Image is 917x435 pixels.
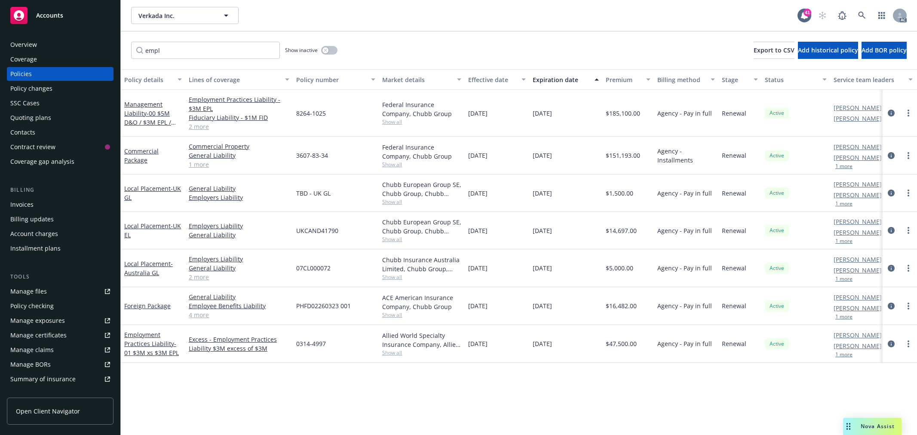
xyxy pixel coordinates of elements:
[382,255,461,273] div: Chubb Insurance Australia Limited, Chubb Group, Chubb Group (International)
[7,38,113,52] a: Overview
[124,331,179,357] a: Employment Practices Liability
[834,255,882,264] a: [PERSON_NAME]
[834,217,882,226] a: [PERSON_NAME]
[722,75,748,84] div: Stage
[886,108,896,118] a: circleInformation
[10,285,47,298] div: Manage files
[10,328,67,342] div: Manage certificates
[834,180,882,189] a: [PERSON_NAME]
[10,372,76,386] div: Summary of insurance
[185,69,293,90] button: Lines of coverage
[835,239,853,244] button: 1 more
[533,263,552,273] span: [DATE]
[189,142,289,151] a: Commercial Property
[124,75,172,84] div: Policy details
[657,147,715,165] span: Agency - Installments
[7,299,113,313] a: Policy checking
[533,75,589,84] div: Expiration date
[7,285,113,298] a: Manage files
[834,341,882,350] a: [PERSON_NAME]
[835,276,853,282] button: 1 more
[722,339,746,348] span: Renewal
[834,303,882,312] a: [PERSON_NAME]
[768,227,785,234] span: Active
[468,189,488,198] span: [DATE]
[382,273,461,281] span: Show all
[834,293,882,302] a: [PERSON_NAME]
[873,7,890,24] a: Switch app
[7,372,113,386] a: Summary of insurance
[533,109,552,118] span: [DATE]
[768,302,785,310] span: Active
[835,164,853,169] button: 1 more
[124,260,173,277] a: Local Placement
[10,212,54,226] div: Billing updates
[606,226,637,235] span: $14,697.00
[654,69,718,90] button: Billing method
[886,188,896,198] a: circleInformation
[189,113,289,122] a: Fiduciary Liability - $1M FID
[533,339,552,348] span: [DATE]
[754,46,794,54] span: Export to CSV
[10,343,54,357] div: Manage claims
[7,343,113,357] a: Manage claims
[189,230,289,239] a: General Liability
[296,151,328,160] span: 3607-83-34
[834,190,882,199] a: [PERSON_NAME]
[189,75,280,84] div: Lines of coverage
[657,339,712,348] span: Agency - Pay in full
[533,151,552,160] span: [DATE]
[10,52,37,66] div: Coverage
[124,260,173,277] span: - Australia GL
[10,126,35,139] div: Contacts
[10,155,74,168] div: Coverage gap analysis
[606,301,637,310] span: $16,482.00
[7,227,113,241] a: Account charges
[189,254,289,263] a: Employers Liability
[7,273,113,281] div: Tools
[10,198,34,211] div: Invoices
[382,331,461,349] div: Allied World Specialty Insurance Company, Allied World Assurance Company (AWAC), RT Specialty Ins...
[138,11,213,20] span: Verkada Inc.
[657,226,712,235] span: Agency - Pay in full
[834,331,882,340] a: [PERSON_NAME]
[657,301,712,310] span: Agency - Pay in full
[131,7,239,24] button: Verkada Inc.
[768,152,785,159] span: Active
[10,242,61,255] div: Installment plans
[7,212,113,226] a: Billing updates
[903,339,914,349] a: more
[10,299,54,313] div: Policy checking
[862,46,907,54] span: Add BOR policy
[606,151,640,160] span: $151,193.00
[834,103,882,112] a: [PERSON_NAME]
[7,155,113,168] a: Coverage gap analysis
[382,143,461,161] div: Federal Insurance Company, Chubb Group
[10,140,55,154] div: Contract review
[768,109,785,117] span: Active
[468,263,488,273] span: [DATE]
[834,7,851,24] a: Report a Bug
[529,69,602,90] button: Expiration date
[862,42,907,59] button: Add BOR policy
[835,352,853,357] button: 1 more
[722,263,746,273] span: Renewal
[843,418,854,435] div: Drag to move
[10,358,51,371] div: Manage BORs
[10,67,32,81] div: Policies
[903,225,914,236] a: more
[7,67,113,81] a: Policies
[722,301,746,310] span: Renewal
[843,418,902,435] button: Nova Assist
[124,100,171,144] a: Management Liability
[7,96,113,110] a: SSC Cases
[602,69,654,90] button: Premium
[189,184,289,193] a: General Liability
[124,147,159,164] a: Commercial Package
[468,75,516,84] div: Effective date
[382,180,461,198] div: Chubb European Group SE, Chubb Group, Chubb Group (International)
[834,228,882,237] a: [PERSON_NAME]
[382,198,461,205] span: Show all
[382,349,461,356] span: Show all
[722,151,746,160] span: Renewal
